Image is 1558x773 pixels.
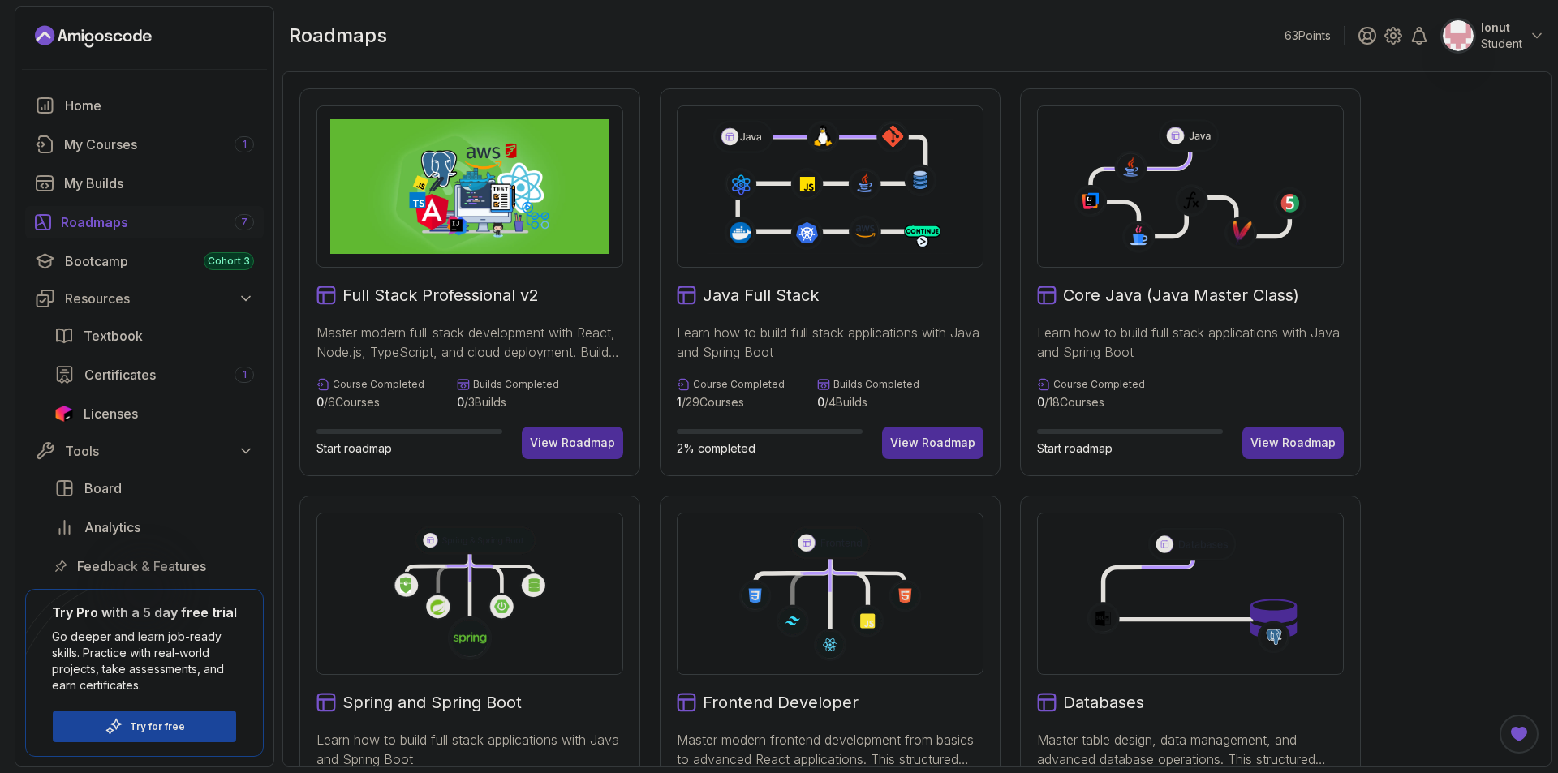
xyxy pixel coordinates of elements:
a: certificates [45,359,264,391]
div: View Roadmap [1250,435,1336,451]
p: Course Completed [1053,378,1145,391]
span: Board [84,479,122,498]
a: licenses [45,397,264,430]
h2: Core Java (Java Master Class) [1063,284,1299,307]
a: Landing page [35,24,152,49]
p: / 29 Courses [677,394,785,410]
a: roadmaps [25,206,264,238]
span: Cohort 3 [208,255,250,268]
a: home [25,89,264,122]
p: Learn how to build full stack applications with Java and Spring Boot [677,323,983,362]
span: Textbook [84,326,143,346]
p: / 6 Courses [316,394,424,410]
p: Learn how to build full stack applications with Java and Spring Boot [1037,323,1344,362]
span: 0 [316,395,324,409]
span: Feedback & Features [77,556,206,576]
button: Open Feedback Button [1500,715,1539,754]
div: Roadmaps [61,213,254,232]
div: My Courses [64,135,254,154]
p: / 3 Builds [457,394,559,410]
span: Start roadmap [1037,441,1113,455]
p: Ionut [1481,19,1522,36]
span: 2% completed [677,441,755,455]
button: View Roadmap [882,427,983,459]
a: feedback [45,550,264,582]
button: user profile imageIonutStudent [1442,19,1545,52]
a: board [45,472,264,505]
span: 7 [241,216,247,229]
img: user profile image [1443,20,1474,51]
img: Full Stack Professional v2 [330,119,609,254]
span: 0 [817,395,824,409]
div: View Roadmap [890,435,975,451]
h2: Frontend Developer [703,691,859,714]
button: Resources [25,284,264,313]
span: 1 [243,138,247,151]
button: View Roadmap [1242,427,1344,459]
p: Master modern full-stack development with React, Node.js, TypeScript, and cloud deployment. Build... [316,323,623,362]
p: Student [1481,36,1522,52]
h2: Spring and Spring Boot [342,691,522,714]
p: Go deeper and learn job-ready skills. Practice with real-world projects, take assessments, and ea... [52,629,237,694]
a: builds [25,167,264,200]
a: Try for free [130,720,185,733]
span: 1 [677,395,682,409]
h2: Java Full Stack [703,284,819,307]
p: Builds Completed [473,378,559,391]
div: Home [65,96,254,115]
a: analytics [45,511,264,543]
p: 63 Points [1285,28,1331,44]
span: Certificates [84,365,156,384]
a: bootcamp [25,245,264,277]
span: 0 [1037,395,1044,409]
img: jetbrains icon [54,406,74,422]
span: Licenses [84,404,138,423]
span: 1 [243,368,247,381]
p: Learn how to build full stack applications with Java and Spring Boot [316,730,623,769]
button: Try for free [52,710,237,743]
div: My Builds [64,174,254,193]
a: courses [25,128,264,161]
p: Builds Completed [833,378,919,391]
button: View Roadmap [522,427,623,459]
h2: Databases [1063,691,1144,714]
span: Start roadmap [316,441,392,455]
div: Resources [65,289,254,308]
div: Bootcamp [65,251,254,271]
button: Tools [25,436,264,466]
h2: roadmaps [289,23,387,49]
span: 0 [457,395,464,409]
p: Course Completed [693,378,785,391]
h2: Full Stack Professional v2 [342,284,539,307]
div: Tools [65,441,254,461]
p: / 4 Builds [817,394,919,410]
p: / 18 Courses [1037,394,1145,410]
p: Master modern frontend development from basics to advanced React applications. This structured le... [677,730,983,769]
p: Course Completed [333,378,424,391]
div: View Roadmap [530,435,615,451]
span: Analytics [84,517,140,537]
p: Master table design, data management, and advanced database operations. This structured learning ... [1037,730,1344,769]
a: textbook [45,320,264,352]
